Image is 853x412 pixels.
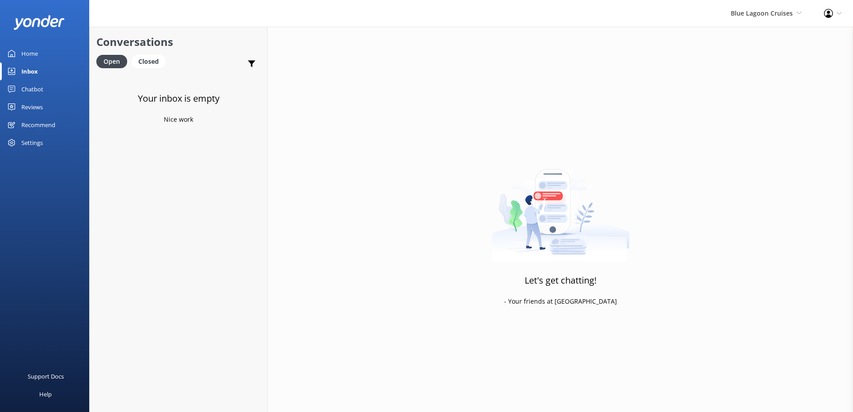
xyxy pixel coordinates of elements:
[164,115,193,124] p: Nice work
[21,134,43,152] div: Settings
[731,9,793,17] span: Blue Lagoon Cruises
[21,45,38,62] div: Home
[492,150,629,262] img: artwork of a man stealing a conversation from at giant smartphone
[132,56,170,66] a: Closed
[21,98,43,116] div: Reviews
[96,33,261,50] h2: Conversations
[13,15,65,30] img: yonder-white-logo.png
[96,55,127,68] div: Open
[21,116,55,134] div: Recommend
[21,62,38,80] div: Inbox
[21,80,43,98] div: Chatbot
[96,56,132,66] a: Open
[525,273,596,288] h3: Let's get chatting!
[138,91,219,106] h3: Your inbox is empty
[132,55,166,68] div: Closed
[39,385,52,403] div: Help
[504,297,617,306] p: - Your friends at [GEOGRAPHIC_DATA]
[28,367,64,385] div: Support Docs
